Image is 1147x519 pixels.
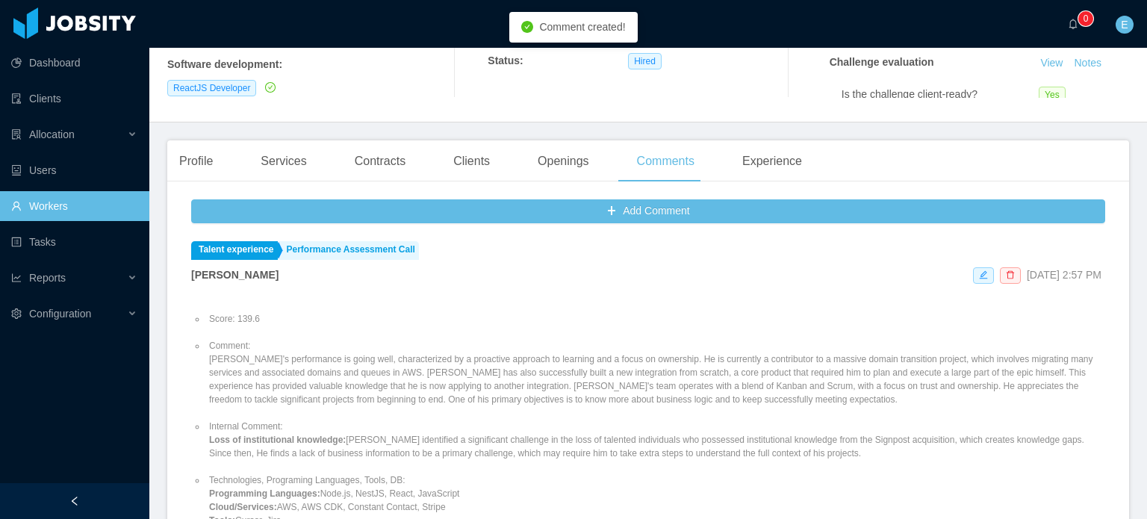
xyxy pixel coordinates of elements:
[11,227,137,257] a: icon: profileTasks
[11,308,22,319] i: icon: setting
[526,140,601,182] div: Openings
[11,273,22,283] i: icon: line-chart
[1027,269,1101,281] span: [DATE] 2:57 PM
[11,191,137,221] a: icon: userWorkers
[730,140,814,182] div: Experience
[29,128,75,140] span: Allocation
[1006,270,1015,279] i: icon: delete
[441,140,502,182] div: Clients
[488,55,523,66] b: Status:
[979,270,988,279] i: icon: edit
[521,21,533,33] i: icon: check-circle
[206,420,1105,460] li: Internal Comment: [PERSON_NAME] identified a significant challenge in the loss of talented indivi...
[1039,87,1066,103] span: Yes
[191,269,279,281] strong: [PERSON_NAME]
[262,81,276,93] a: icon: check-circle
[209,435,346,445] strong: Loss of institutional knowledge:
[539,21,625,33] span: Comment created!
[343,140,417,182] div: Contracts
[11,84,137,114] a: icon: auditClients
[29,272,66,284] span: Reports
[167,140,225,182] div: Profile
[11,155,137,185] a: icon: robotUsers
[265,82,276,93] i: icon: check-circle
[209,502,277,512] strong: Cloud/Services:
[628,53,662,69] span: Hired
[842,87,1039,102] div: Is the challenge client-ready?
[1068,19,1078,29] i: icon: bell
[1035,57,1068,69] a: View
[206,339,1105,406] li: Comment: [PERSON_NAME]'s performance is going well, characterized by a proactive approach to lear...
[191,199,1105,223] button: icon: plusAdd Comment
[11,48,137,78] a: icon: pie-chartDashboard
[625,140,706,182] div: Comments
[206,312,1105,326] li: Score: 139.6
[209,488,320,499] strong: Programming Languages:
[11,129,22,140] i: icon: solution
[249,140,318,182] div: Services
[191,241,278,260] a: Talent experience
[29,308,91,320] span: Configuration
[1121,16,1128,34] span: E
[167,58,282,70] b: Software development :
[830,56,934,68] strong: Challenge evaluation
[1078,11,1093,26] sup: 0
[167,80,256,96] span: ReactJS Developer
[1068,55,1107,72] button: Notes
[279,241,419,260] a: Performance Assessment Call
